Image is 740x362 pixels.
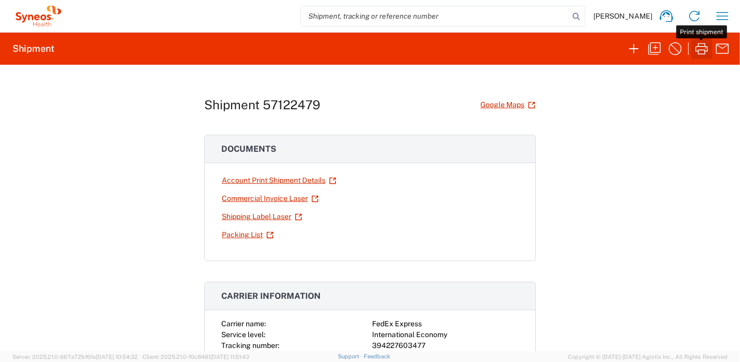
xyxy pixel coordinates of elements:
[364,353,390,359] a: Feedback
[372,340,519,351] div: 394227603477
[221,190,319,208] a: Commercial Invoice Laser
[372,318,519,329] div: FedEx Express
[221,226,274,244] a: Packing List
[221,341,279,350] span: Tracking number:
[210,354,249,360] span: [DATE] 11:51:43
[568,352,728,361] span: Copyright © [DATE]-[DATE] Agistix Inc., All Rights Reserved
[372,329,519,340] div: International Economy
[12,354,138,360] span: Server: 2025.21.0-667a72bf6fa
[480,96,536,114] a: Google Maps
[221,171,337,190] a: Account Print Shipment Details
[12,42,54,55] h2: Shipment
[221,291,321,301] span: Carrier information
[338,353,364,359] a: Support
[221,144,276,154] span: Documents
[301,6,569,26] input: Shipment, tracking or reference number
[143,354,249,360] span: Client: 2025.21.0-f0c8481
[221,330,265,339] span: Service level:
[221,320,266,328] span: Carrier name:
[221,208,303,226] a: Shipping Label Laser
[204,97,320,112] h1: Shipment 57122479
[593,11,652,21] span: [PERSON_NAME]
[96,354,138,360] span: [DATE] 10:54:32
